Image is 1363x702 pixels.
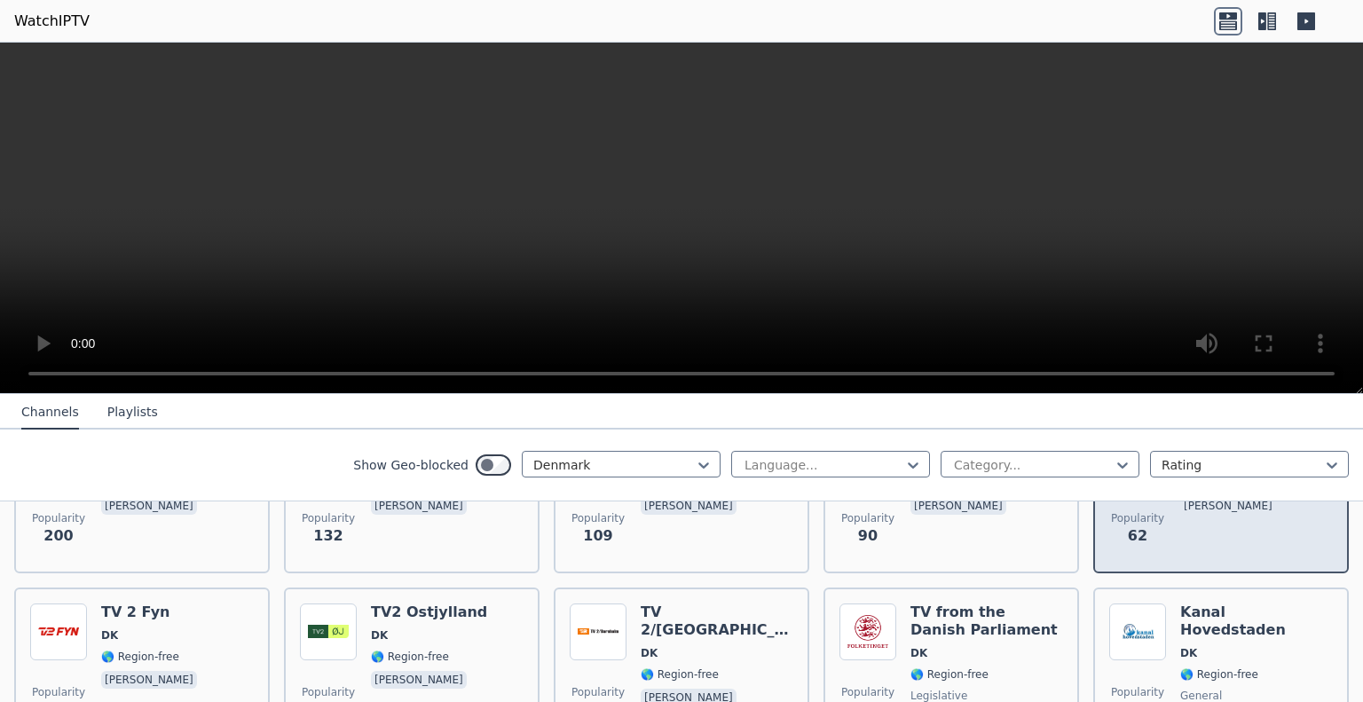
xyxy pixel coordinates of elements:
span: DK [371,628,388,643]
span: Popularity [841,685,894,699]
span: DK [641,646,658,660]
p: [PERSON_NAME] [1180,497,1276,515]
h6: TV 2 Fyn [101,603,201,621]
p: [PERSON_NAME] [910,497,1006,515]
span: 132 [313,525,343,547]
h6: TV2 Ostjylland [371,603,487,621]
span: 62 [1128,525,1147,547]
h6: TV from the Danish Parliament [910,603,1063,639]
span: Popularity [32,511,85,525]
span: Popularity [32,685,85,699]
img: TV2 Ostjylland [300,603,357,660]
span: 90 [858,525,878,547]
img: TV 2 Fyn [30,603,87,660]
span: 🌎 Region-free [1180,667,1258,682]
p: [PERSON_NAME] [371,671,467,689]
button: Channels [21,396,79,430]
span: Popularity [841,511,894,525]
button: Playlists [107,396,158,430]
span: 109 [583,525,612,547]
span: DK [101,628,118,643]
span: 200 [43,525,73,547]
img: Kanal Hovedstaden [1109,603,1166,660]
p: [PERSON_NAME] [371,497,467,515]
span: DK [1180,646,1197,660]
span: Popularity [302,511,355,525]
span: Popularity [302,685,355,699]
h6: Kanal Hovedstaden [1180,603,1333,639]
img: TV from the Danish Parliament [839,603,896,660]
p: [PERSON_NAME] [101,497,197,515]
span: DK [910,646,927,660]
span: Popularity [1111,685,1164,699]
img: TV 2/Bornholm [570,603,626,660]
span: 🌎 Region-free [910,667,989,682]
span: Popularity [571,685,625,699]
span: Popularity [1111,511,1164,525]
a: WatchIPTV [14,11,90,32]
p: [PERSON_NAME] [641,497,737,515]
span: Popularity [571,511,625,525]
span: 🌎 Region-free [101,650,179,664]
span: 🌎 Region-free [641,667,719,682]
span: 🌎 Region-free [371,650,449,664]
h6: TV 2/[GEOGRAPHIC_DATA] [641,603,793,639]
label: Show Geo-blocked [353,456,469,474]
p: [PERSON_NAME] [101,671,197,689]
